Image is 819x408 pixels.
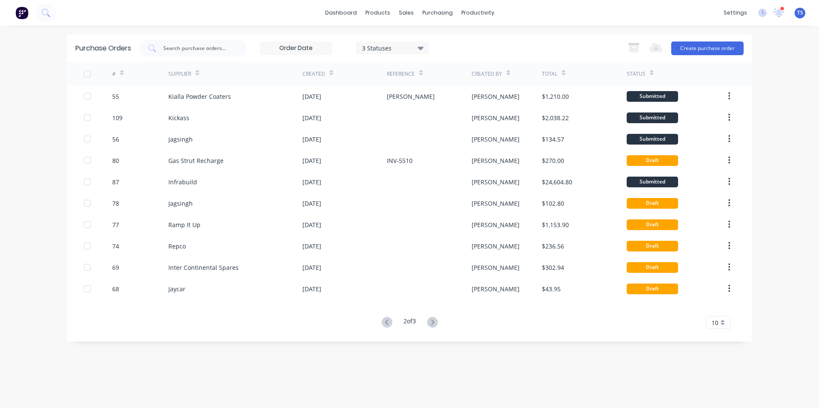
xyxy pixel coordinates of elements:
div: $24,604.80 [542,177,572,186]
div: Draft [627,284,678,294]
div: Total [542,70,557,78]
div: Draft [627,155,678,166]
span: TS [797,9,803,17]
div: Status [627,70,646,78]
input: Search purchase orders... [162,44,233,53]
div: Reference [387,70,415,78]
div: Submitted [627,134,678,145]
div: Inter Continental Spares [168,263,239,272]
div: $43.95 [542,284,561,293]
div: 78 [112,199,119,208]
div: $302.94 [542,263,564,272]
div: $102.80 [542,199,564,208]
div: Gas Strut Recharge [168,156,224,165]
div: Draft [627,198,678,209]
div: [PERSON_NAME] [472,156,520,165]
div: 55 [112,92,119,101]
input: Order Date [260,42,332,55]
div: $2,038.22 [542,113,569,122]
div: [DATE] [302,199,321,208]
div: [DATE] [302,263,321,272]
div: [PERSON_NAME] [472,199,520,208]
div: Supplier [168,70,191,78]
div: [PERSON_NAME] [472,113,520,122]
div: Created By [472,70,502,78]
div: 68 [112,284,119,293]
div: 109 [112,113,123,122]
div: 87 [112,177,119,186]
div: Jagsingh [168,199,193,208]
div: Submitted [627,91,678,102]
button: Create purchase order [671,41,744,55]
div: Draft [627,262,678,273]
div: 2 of 3 [404,316,416,329]
div: sales [395,6,418,19]
div: Draft [627,241,678,251]
div: Submitted [627,112,678,123]
div: Submitted [627,177,678,187]
div: Purchase Orders [75,43,131,53]
div: [DATE] [302,242,321,251]
div: [DATE] [302,156,321,165]
div: [PERSON_NAME] [472,263,520,272]
span: 10 [711,318,718,327]
div: 56 [112,135,119,144]
div: $236.56 [542,242,564,251]
div: Kialla Powder Coaters [168,92,231,101]
div: [PERSON_NAME] [387,92,435,101]
div: Ramp It Up [168,220,200,229]
div: Kickass [168,113,189,122]
div: [PERSON_NAME] [472,92,520,101]
div: [DATE] [302,135,321,144]
div: [PERSON_NAME] [472,284,520,293]
div: [DATE] [302,177,321,186]
div: [PERSON_NAME] [472,220,520,229]
div: productivity [457,6,499,19]
a: dashboard [321,6,361,19]
div: # [112,70,116,78]
div: [PERSON_NAME] [472,242,520,251]
div: Jagsingh [168,135,193,144]
div: 77 [112,220,119,229]
div: Created [302,70,325,78]
div: [DATE] [302,113,321,122]
div: $1,210.00 [542,92,569,101]
div: INV-5510 [387,156,412,165]
div: $134.57 [542,135,564,144]
div: settings [719,6,751,19]
div: [PERSON_NAME] [472,177,520,186]
div: purchasing [418,6,457,19]
div: Repco [168,242,186,251]
div: Draft [627,219,678,230]
div: Jaycar [168,284,185,293]
div: 74 [112,242,119,251]
div: [DATE] [302,284,321,293]
div: 3 Statuses [362,43,423,52]
div: 80 [112,156,119,165]
div: 69 [112,263,119,272]
div: [DATE] [302,92,321,101]
img: Factory [15,6,28,19]
div: $1,153.90 [542,220,569,229]
div: products [361,6,395,19]
div: [DATE] [302,220,321,229]
div: $270.00 [542,156,564,165]
div: Infrabuild [168,177,197,186]
div: [PERSON_NAME] [472,135,520,144]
